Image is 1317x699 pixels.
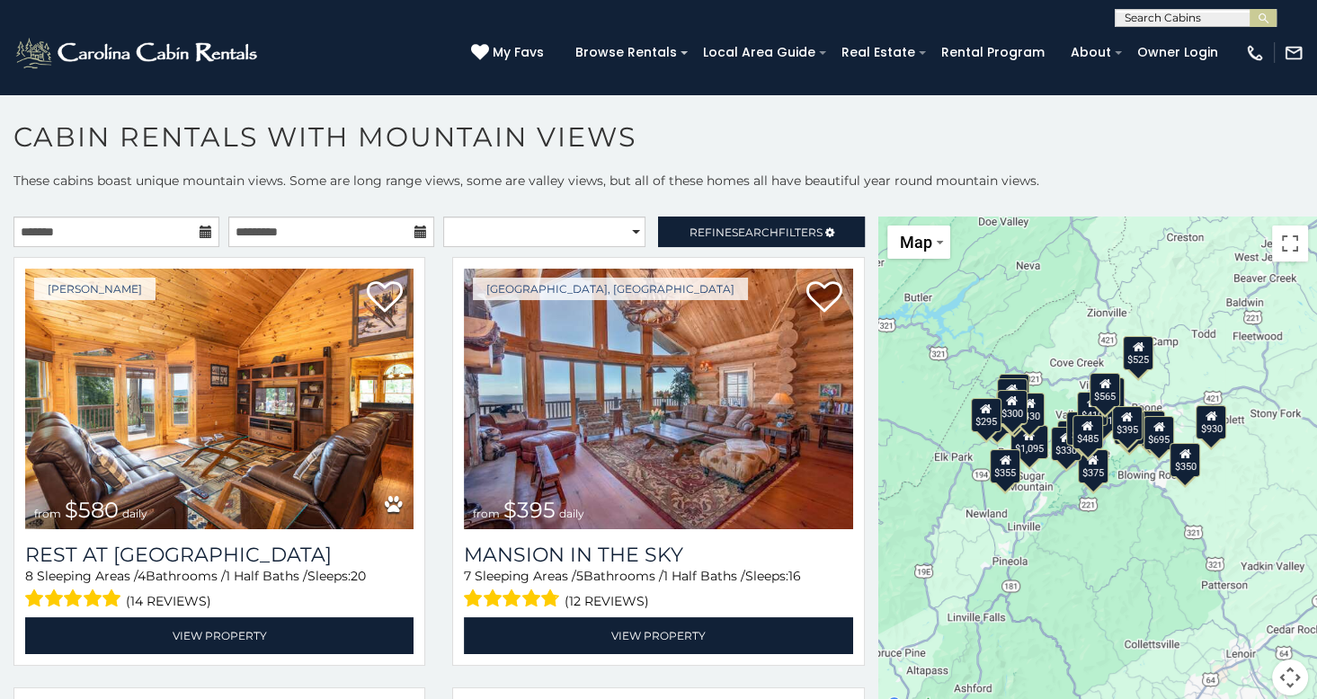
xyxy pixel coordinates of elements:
[1066,411,1097,446] div: $400
[65,497,119,523] span: $580
[25,543,414,567] h3: Rest at Mountain Crest
[690,226,823,239] span: Refine Filters
[464,568,471,584] span: 7
[806,279,842,317] a: Add to favorites
[25,269,414,529] a: Rest at Mountain Crest from $580 daily
[1170,442,1200,476] div: $350
[126,589,211,613] span: (14 reviews)
[25,617,414,654] a: View Property
[732,226,779,239] span: Search
[1014,392,1045,426] div: $430
[122,507,147,520] span: daily
[887,226,950,259] button: Change map style
[998,374,1028,408] div: $325
[464,543,852,567] a: Mansion In The Sky
[1010,424,1048,458] div: $1,095
[464,567,852,613] div: Sleeping Areas / Bathrooms / Sleeps:
[367,279,403,317] a: Add to favorites
[13,35,263,71] img: White-1-2.png
[1143,415,1174,449] div: $695
[832,39,924,66] a: Real Estate
[25,567,414,613] div: Sleeping Areas / Bathrooms / Sleeps:
[981,400,1011,434] div: $650
[788,568,801,584] span: 16
[1114,410,1144,444] div: $675
[1051,427,1081,461] div: $330
[1196,404,1226,438] div: $930
[1077,448,1108,482] div: $375
[464,269,852,529] a: Mansion In The Sky from $395 daily
[1128,39,1227,66] a: Owner Login
[932,39,1054,66] a: Rental Program
[351,568,366,584] span: 20
[559,507,584,520] span: daily
[1135,411,1165,445] div: $315
[226,568,307,584] span: 1 Half Baths /
[566,39,686,66] a: Browse Rentals
[25,543,414,567] a: Rest at [GEOGRAPHIC_DATA]
[1077,392,1108,426] div: $410
[473,278,748,300] a: [GEOGRAPHIC_DATA], [GEOGRAPHIC_DATA]
[1090,373,1120,407] div: $565
[464,269,852,529] img: Mansion In The Sky
[658,217,864,247] a: RefineSearchFilters
[34,507,61,520] span: from
[1272,226,1308,261] button: Toggle fullscreen view
[1284,43,1304,63] img: mail-regular-white.png
[464,617,852,654] a: View Property
[138,568,146,584] span: 4
[565,589,649,613] span: (12 reviews)
[990,449,1020,483] div: $355
[995,391,1026,425] div: $395
[663,568,745,584] span: 1 Half Baths /
[694,39,824,66] a: Local Area Guide
[900,233,932,252] span: Map
[1072,414,1103,448] div: $485
[25,568,33,584] span: 8
[996,378,1027,412] div: $310
[503,497,556,523] span: $395
[1062,39,1120,66] a: About
[473,507,500,520] span: from
[34,278,156,300] a: [PERSON_NAME]
[25,269,414,529] img: Rest at Mountain Crest
[1112,405,1143,439] div: $395
[576,568,583,584] span: 5
[1272,659,1308,695] button: Map camera controls
[471,43,548,63] a: My Favs
[1245,43,1265,63] img: phone-regular-white.png
[970,397,1001,431] div: $295
[997,390,1028,424] div: $300
[493,43,544,62] span: My Favs
[1123,335,1153,369] div: $525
